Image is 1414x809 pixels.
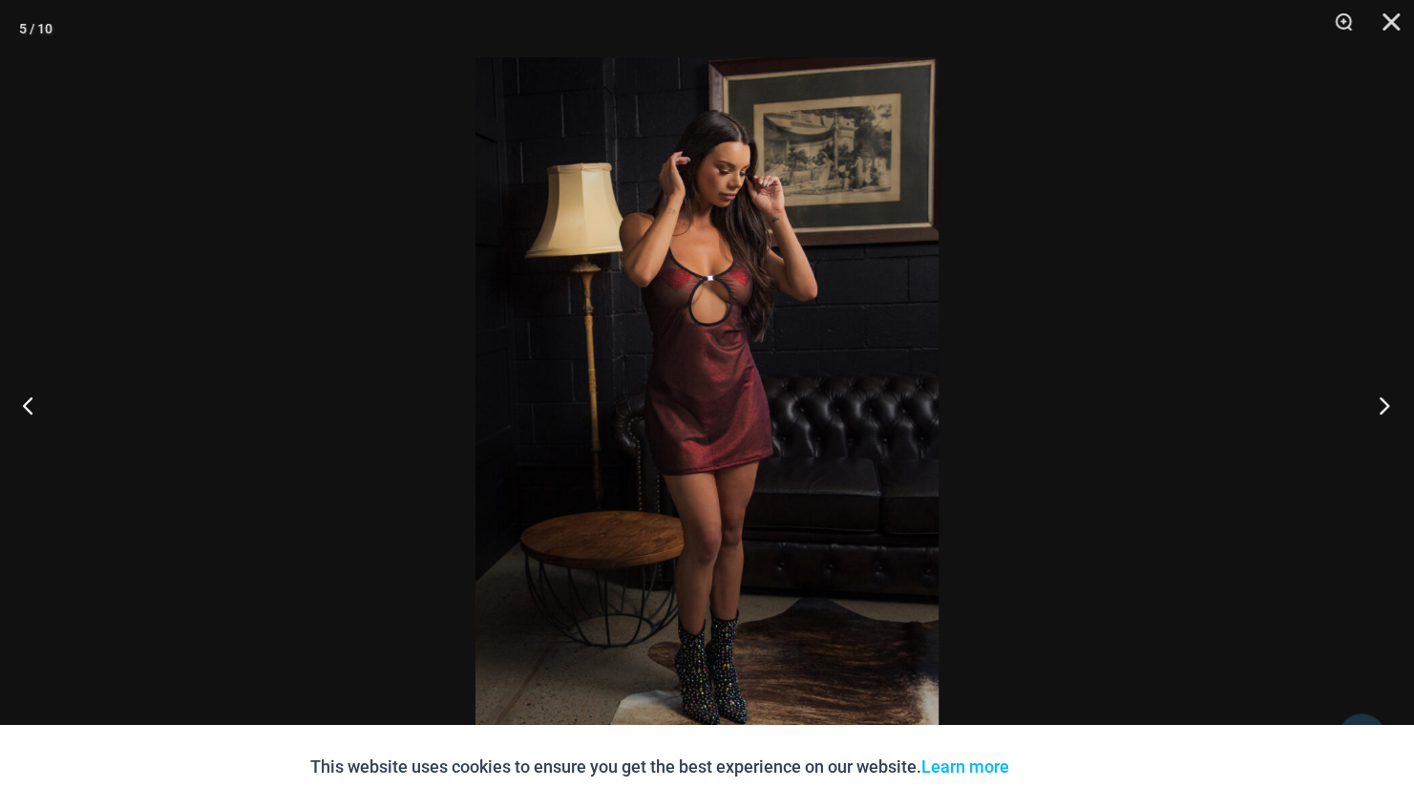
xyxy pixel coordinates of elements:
[19,14,53,43] div: 5 / 10
[310,753,1009,781] p: This website uses cookies to ensure you get the best experience on our website.
[475,57,939,752] img: Midnight Shimmer Red 5131 Dress 02
[1342,357,1414,453] button: Next
[921,756,1009,777] a: Learn more
[1024,744,1105,790] button: Accept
